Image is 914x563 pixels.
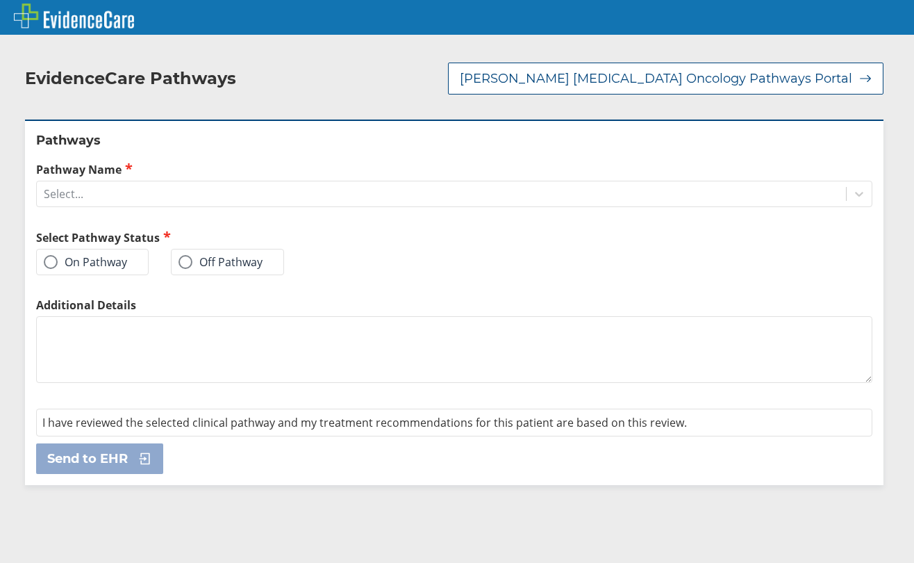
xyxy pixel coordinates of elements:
label: Additional Details [36,297,872,313]
span: I have reviewed the selected clinical pathway and my treatment recommendations for this patient a... [42,415,687,430]
h2: EvidenceCare Pathways [25,68,236,89]
button: [PERSON_NAME] [MEDICAL_DATA] Oncology Pathways Portal [448,63,883,95]
img: EvidenceCare [14,3,134,28]
h2: Select Pathway Status [36,229,449,245]
span: [PERSON_NAME] [MEDICAL_DATA] Oncology Pathways Portal [460,70,852,87]
span: Send to EHR [47,450,128,467]
label: On Pathway [44,255,127,269]
div: Select... [44,186,83,202]
h2: Pathways [36,132,872,149]
button: Send to EHR [36,443,163,474]
label: Pathway Name [36,161,872,177]
label: Off Pathway [178,255,263,269]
